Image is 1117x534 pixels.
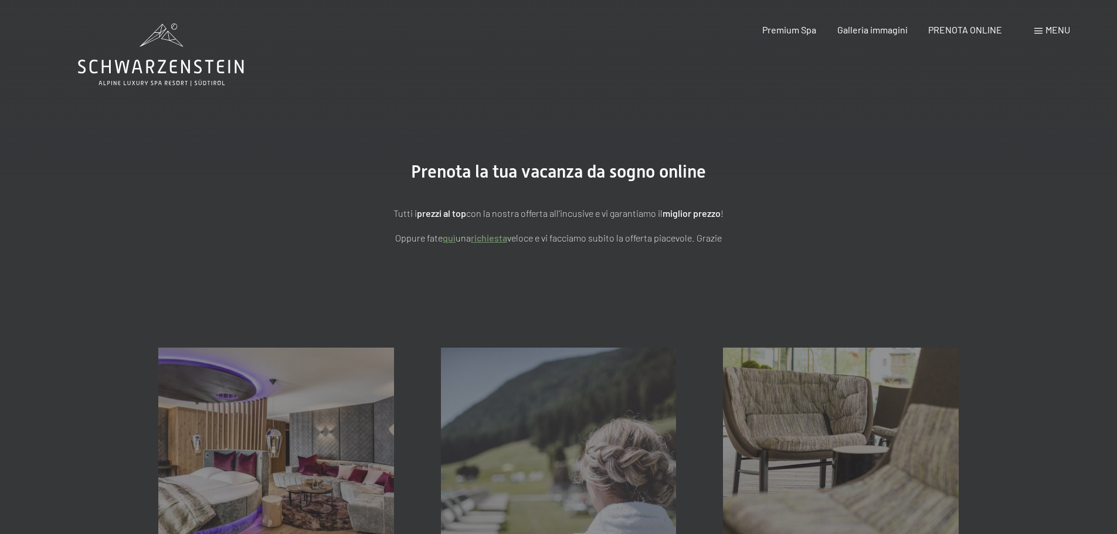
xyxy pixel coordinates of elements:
a: quì [443,232,456,243]
a: richiesta [471,232,507,243]
strong: prezzi al top [417,208,466,219]
span: Prenota la tua vacanza da sogno online [411,161,706,182]
span: Menu [1045,24,1070,35]
a: Galleria immagini [837,24,908,35]
p: Oppure fate una veloce e vi facciamo subito la offerta piacevole. Grazie [266,230,852,246]
strong: miglior prezzo [663,208,721,219]
p: Tutti i con la nostra offerta all'incusive e vi garantiamo il ! [266,206,852,221]
a: PRENOTA ONLINE [928,24,1002,35]
a: Premium Spa [762,24,816,35]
